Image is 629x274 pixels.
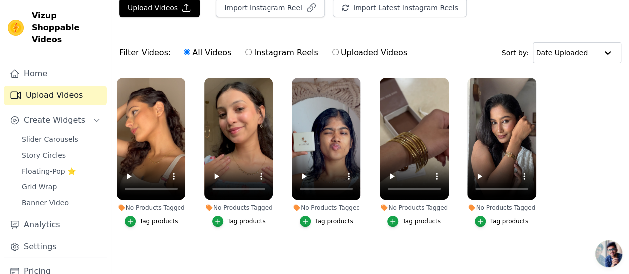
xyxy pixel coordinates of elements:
span: Grid Wrap [22,182,57,192]
a: Settings [4,237,107,257]
label: All Videos [183,46,232,59]
label: Uploaded Videos [332,46,408,59]
div: Tag products [227,217,266,225]
a: Home [4,64,107,84]
span: Vizup Shoppable Videos [32,10,103,46]
button: Tag products [212,216,266,227]
div: No Products Tagged [292,204,360,212]
a: Slider Carousels [16,132,107,146]
a: Grid Wrap [16,180,107,194]
span: Slider Carousels [22,134,78,144]
span: Story Circles [22,150,66,160]
span: Banner Video [22,198,69,208]
label: Instagram Reels [245,46,318,59]
button: Tag products [387,216,441,227]
input: Instagram Reels [245,49,252,55]
div: Tag products [402,217,441,225]
a: Upload Videos [4,86,107,105]
div: Tag products [315,217,353,225]
span: Create Widgets [24,114,85,126]
a: Banner Video [16,196,107,210]
a: Analytics [4,215,107,235]
div: No Products Tagged [380,204,449,212]
a: Floating-Pop ⭐ [16,164,107,178]
div: No Products Tagged [467,204,536,212]
input: Uploaded Videos [332,49,339,55]
input: All Videos [184,49,190,55]
div: No Products Tagged [204,204,273,212]
div: No Products Tagged [117,204,185,212]
span: Floating-Pop ⭐ [22,166,76,176]
img: Vizup [8,20,24,36]
button: Tag products [300,216,353,227]
button: Tag products [125,216,178,227]
div: Sort by: [502,42,622,63]
button: Create Widgets [4,110,107,130]
div: Tag products [140,217,178,225]
a: Story Circles [16,148,107,162]
div: Tag products [490,217,528,225]
button: Tag products [475,216,528,227]
div: Filter Videos: [119,41,413,64]
div: Open chat [595,240,622,267]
